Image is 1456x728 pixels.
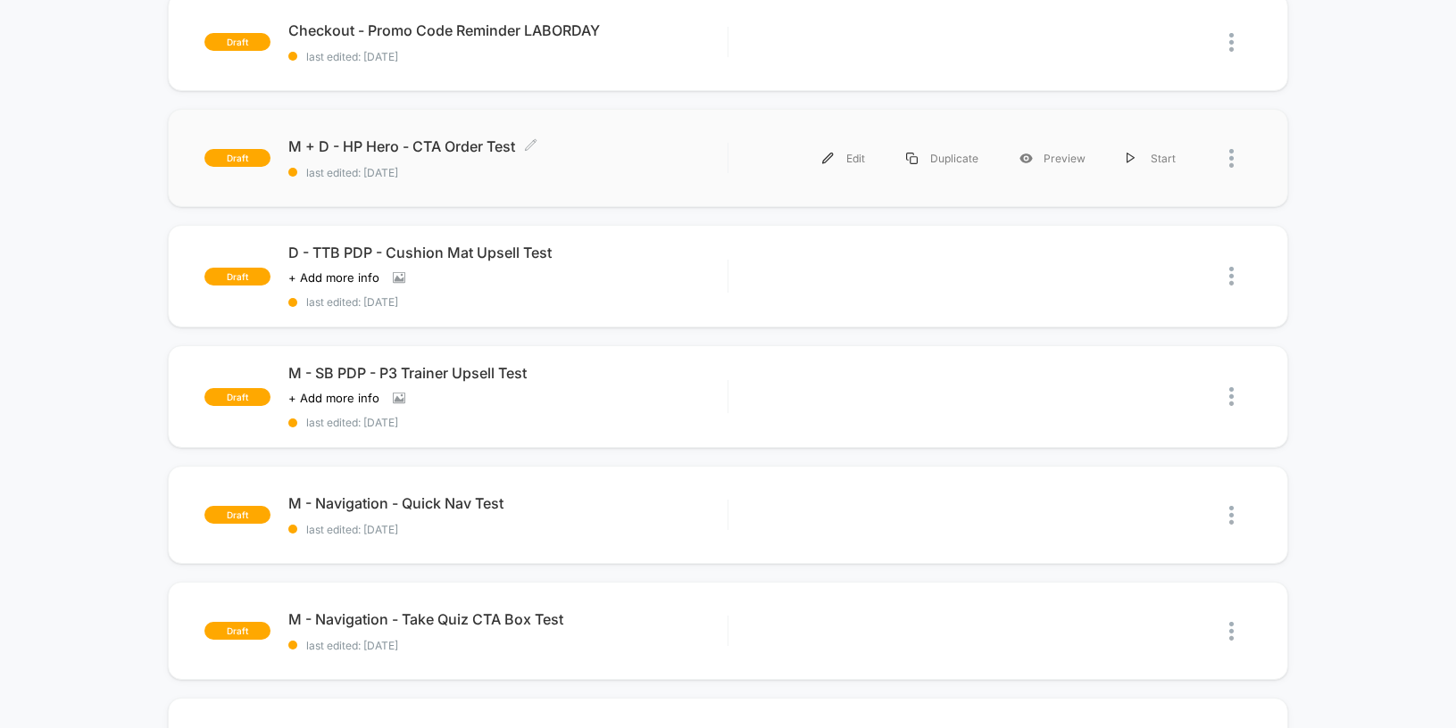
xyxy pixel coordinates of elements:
[204,33,270,51] span: draft
[1127,153,1136,164] img: menu
[204,388,270,406] span: draft
[1106,138,1196,178] div: Start
[204,622,270,640] span: draft
[288,137,728,155] span: M + D - HP Hero - CTA Order Test
[1229,506,1234,525] img: close
[288,295,728,309] span: last edited: [DATE]
[288,523,728,536] span: last edited: [DATE]
[288,494,728,512] span: M - Navigation - Quick Nav Test
[999,138,1106,178] div: Preview
[822,153,834,164] img: menu
[288,610,728,628] span: M - Navigation - Take Quiz CTA Box Test
[288,50,728,63] span: last edited: [DATE]
[288,364,728,382] span: M - SB PDP - P3 Trainer Upsell Test
[1229,33,1234,52] img: close
[288,244,728,261] span: D - TTB PDP - Cushion Mat Upsell Test
[1229,267,1234,285] img: close
[1229,149,1234,168] img: close
[288,391,379,405] span: + Add more info
[288,639,728,652] span: last edited: [DATE]
[288,416,728,429] span: last edited: [DATE]
[204,506,270,524] span: draft
[288,21,728,39] span: Checkout - Promo Code Reminder LABORDAY
[288,270,379,285] span: + Add more info
[906,153,918,164] img: menu
[204,268,270,285] span: draft
[886,138,999,178] div: Duplicate
[1229,387,1234,406] img: close
[1229,622,1234,641] img: close
[288,166,728,179] span: last edited: [DATE]
[204,149,270,167] span: draft
[802,138,886,178] div: Edit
